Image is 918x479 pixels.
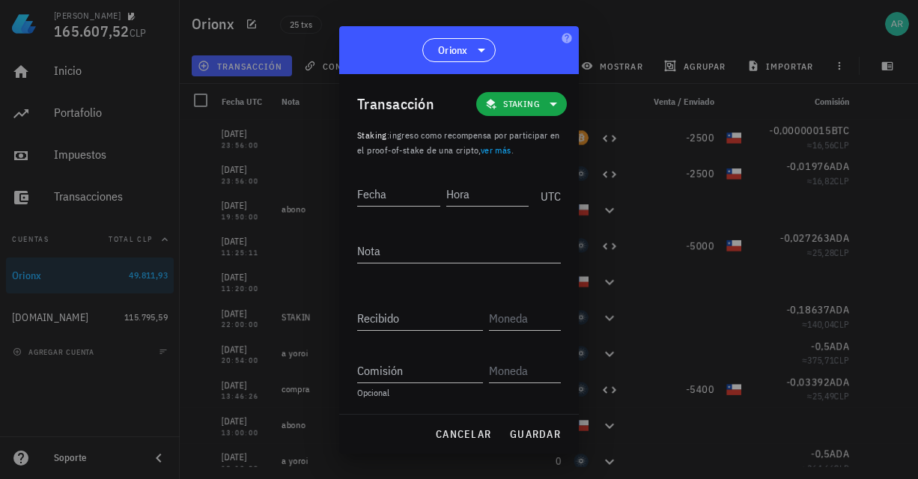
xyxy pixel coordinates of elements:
[503,97,540,112] span: Staking
[489,306,558,330] input: Moneda
[435,427,491,441] span: cancelar
[503,421,567,448] button: guardar
[535,173,561,210] div: UTC
[481,144,511,156] a: ver más
[357,129,387,141] span: Staking
[438,43,468,58] span: Orionx
[357,128,561,158] p: :
[357,92,434,116] div: Transacción
[509,427,561,441] span: guardar
[489,359,558,382] input: Moneda
[357,388,561,397] div: Opcional
[357,129,560,156] span: ingreso como recompensa por participar en el proof-of-stake de una cripto, .
[429,421,497,448] button: cancelar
